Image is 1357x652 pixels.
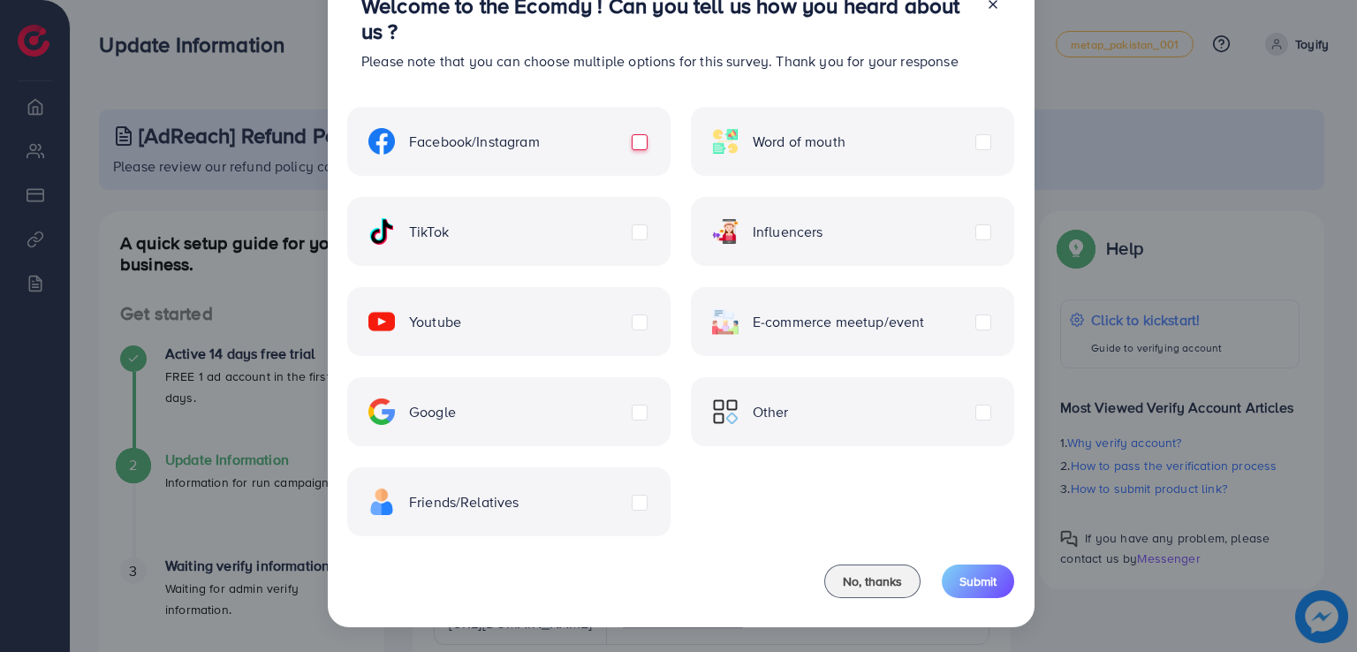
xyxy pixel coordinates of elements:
span: TikTok [409,222,449,242]
img: ic-tiktok.4b20a09a.svg [368,218,395,245]
img: ic-word-of-mouth.a439123d.svg [712,128,739,155]
button: Submit [942,565,1014,598]
img: ic-influencers.a620ad43.svg [712,218,739,245]
span: Facebook/Instagram [409,132,540,152]
span: Friends/Relatives [409,492,519,512]
img: ic-youtube.715a0ca2.svg [368,308,395,335]
img: ic-google.5bdd9b68.svg [368,398,395,425]
img: ic-freind.8e9a9d08.svg [368,489,395,515]
img: ic-other.99c3e012.svg [712,398,739,425]
span: Submit [959,572,997,590]
img: ic-facebook.134605ef.svg [368,128,395,155]
span: Other [753,402,789,422]
span: Youtube [409,312,461,332]
p: Please note that you can choose multiple options for this survey. Thank you for your response [361,50,972,72]
span: Influencers [753,222,823,242]
span: E-commerce meetup/event [753,312,925,332]
img: ic-ecommerce.d1fa3848.svg [712,308,739,335]
span: Google [409,402,456,422]
span: Word of mouth [753,132,845,152]
span: No, thanks [843,572,902,590]
button: No, thanks [824,565,921,598]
